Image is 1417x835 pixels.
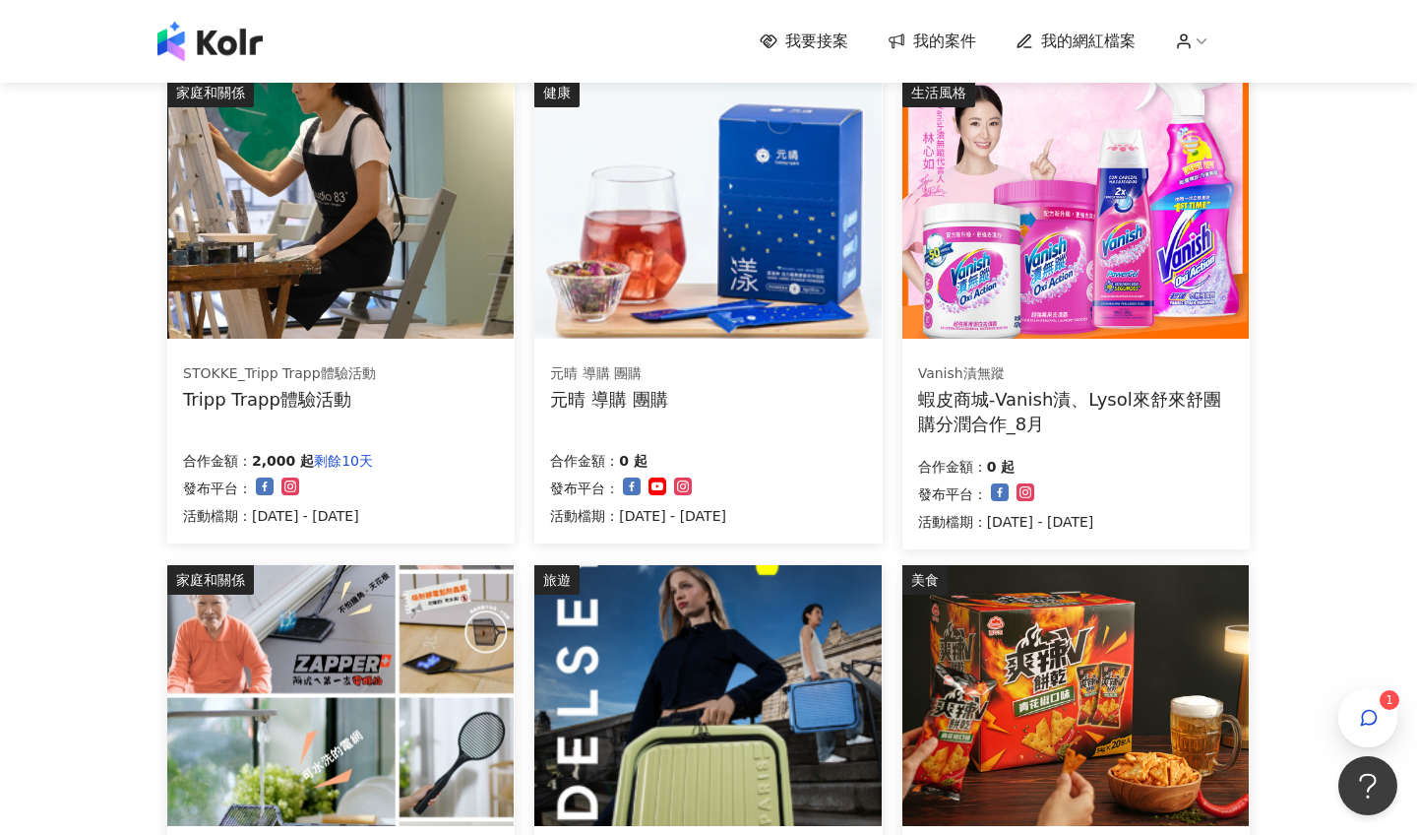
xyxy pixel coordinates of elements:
div: STOKKE_Tripp Trapp體驗活動 [183,364,376,384]
div: 家庭和關係 [167,78,254,107]
img: 漾漾神｜活力莓果康普茶沖泡粉 [534,78,881,339]
div: 元晴 導購 團購 [550,387,667,412]
span: 我的網紅檔案 [1041,31,1136,52]
a: 我的網紅檔案 [1016,31,1136,52]
p: 合作金額： [918,455,987,479]
img: logo [157,22,263,61]
p: 0 起 [987,455,1016,479]
a: 我的案件 [888,31,976,52]
img: 坐上tripp trapp、體驗專注繪畫創作 [167,78,514,339]
p: 合作金額： [550,449,619,473]
img: 漬無蹤、來舒全系列商品 [902,78,1249,339]
p: 發布平台： [183,477,252,500]
img: ZAPPER+阿媽ㄟ第一支電蠅拍專案定調 [167,565,514,826]
div: 生活風格 [902,78,975,107]
div: 家庭和關係 [167,565,254,595]
img: 【DELSEY】SECURITIME ZIP旅行箱 [534,565,881,826]
div: 蝦皮商城-Vanish漬、Lysol來舒來舒團購分潤合作_8月 [918,387,1234,436]
p: 活動檔期：[DATE] - [DATE] [918,510,1094,534]
p: 0 起 [619,449,647,473]
iframe: Help Scout Beacon - Open [1338,756,1397,815]
div: Tripp Trapp體驗活動 [183,387,376,412]
p: 發布平台： [918,482,987,506]
p: 活動檔期：[DATE] - [DATE] [183,504,373,528]
div: Vanish漬無蹤 [918,364,1233,384]
p: 合作金額： [183,449,252,473]
img: 喜年來爽辣V餅乾-青花椒口味1080g (54gx20包入) [902,565,1249,826]
div: 美食 [902,565,948,595]
span: 我的案件 [913,31,976,52]
p: 發布平台： [550,477,619,500]
p: 剩餘10天 [314,449,373,473]
span: 我要接案 [785,31,848,52]
p: 活動檔期：[DATE] - [DATE] [550,504,726,528]
div: 健康 [534,78,580,107]
a: 我要接案 [760,31,848,52]
sup: 1 [1380,690,1399,710]
div: 元晴 導購 團購 [550,364,667,384]
div: 旅遊 [534,565,580,595]
p: 2,000 起 [252,449,314,473]
button: 1 [1338,688,1397,747]
span: 1 [1386,693,1393,707]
